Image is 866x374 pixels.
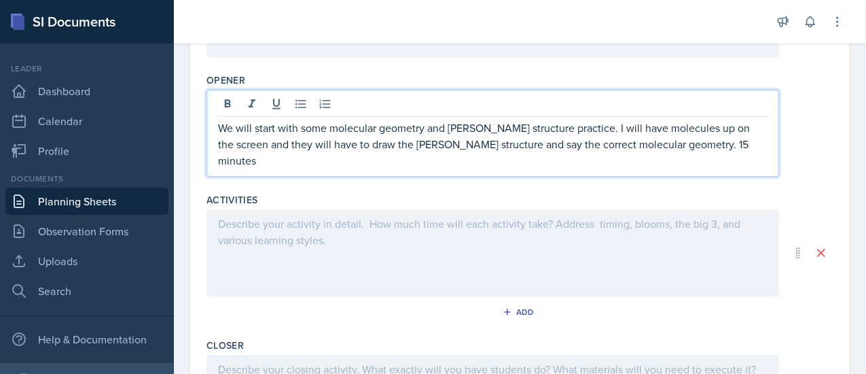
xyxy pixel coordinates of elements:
label: Activities [206,193,258,207]
label: Closer [206,339,244,352]
a: Profile [5,137,168,165]
p: We will start with some molecular geometry and [PERSON_NAME] structure practice. I will have mole... [218,120,768,169]
div: Leader [5,63,168,75]
a: Calendar [5,107,168,135]
div: Help & Documentation [5,326,168,353]
a: Observation Forms [5,218,168,245]
label: Opener [206,73,245,87]
a: Dashboard [5,78,168,105]
div: Documents [5,173,168,185]
a: Search [5,277,168,305]
button: Add [498,302,542,322]
a: Planning Sheets [5,188,168,215]
a: Uploads [5,248,168,275]
div: Add [505,307,535,318]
